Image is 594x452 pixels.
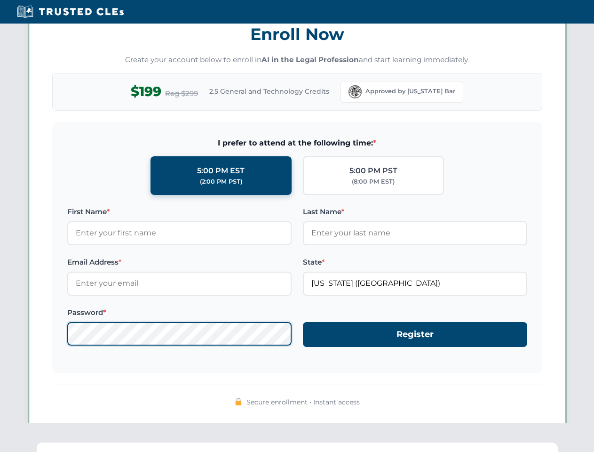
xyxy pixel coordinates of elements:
[303,206,527,218] label: Last Name
[246,397,360,407] span: Secure enrollment • Instant access
[349,165,397,177] div: 5:00 PM PST
[303,322,527,347] button: Register
[52,55,542,65] p: Create your account below to enroll in and start learning immediately.
[303,272,527,295] input: Florida (FL)
[67,206,292,218] label: First Name
[200,177,242,186] div: (2:00 PM PST)
[67,307,292,318] label: Password
[197,165,245,177] div: 5:00 PM EST
[209,86,329,97] span: 2.5 General and Technology Credits
[352,177,395,186] div: (8:00 PM EST)
[303,257,527,268] label: State
[67,272,292,295] input: Enter your email
[235,398,242,405] img: 🔒
[14,5,127,19] img: Trusted CLEs
[303,221,527,245] input: Enter your last name
[67,257,292,268] label: Email Address
[67,137,527,149] span: I prefer to attend at the following time:
[348,85,362,98] img: Florida Bar
[67,221,292,245] input: Enter your first name
[131,81,161,102] span: $199
[365,87,455,96] span: Approved by [US_STATE] Bar
[52,19,542,49] h3: Enroll Now
[165,88,198,99] span: Reg $299
[261,55,359,64] strong: AI in the Legal Profession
